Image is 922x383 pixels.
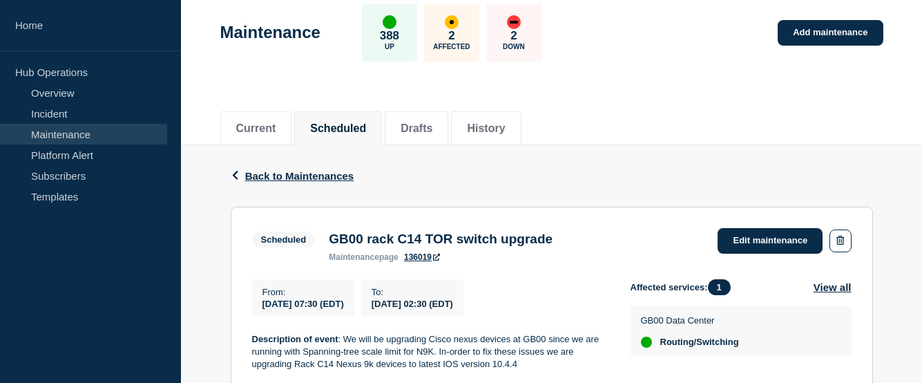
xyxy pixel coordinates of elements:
[507,15,521,29] div: down
[467,122,505,135] button: History
[380,29,399,43] p: 388
[401,122,432,135] button: Drafts
[383,15,396,29] div: up
[433,43,470,50] p: Affected
[329,232,553,247] h3: GB00 rack C14 TOR switch upgrade
[641,315,739,326] p: GB00 Data Center
[329,252,379,262] span: maintenance
[329,252,398,262] p: page
[245,170,354,182] span: Back to Maintenances
[778,20,883,46] a: Add maintenance
[262,287,344,297] p: From :
[252,334,338,344] strong: Description of event
[503,43,525,50] p: Down
[372,287,453,297] p: To :
[708,279,731,295] span: 1
[404,252,440,262] a: 136019
[252,232,316,247] span: Scheduled
[814,279,852,295] button: View all
[262,299,344,309] span: [DATE] 07:30 (EDT)
[718,228,823,254] a: Edit maintenance
[231,170,354,182] button: Back to Maintenances
[252,333,608,371] p: : We will be upgrading Cisco nexus devices at GB00 since we are running with Spanning-tree scale ...
[445,15,459,29] div: affected
[385,43,394,50] p: Up
[448,29,454,43] p: 2
[220,23,320,42] h1: Maintenance
[510,29,517,43] p: 2
[660,337,739,348] span: Routing/Switching
[641,337,652,348] div: up
[310,122,366,135] button: Scheduled
[236,122,276,135] button: Current
[372,299,453,309] span: [DATE] 02:30 (EDT)
[631,279,738,295] span: Affected services:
